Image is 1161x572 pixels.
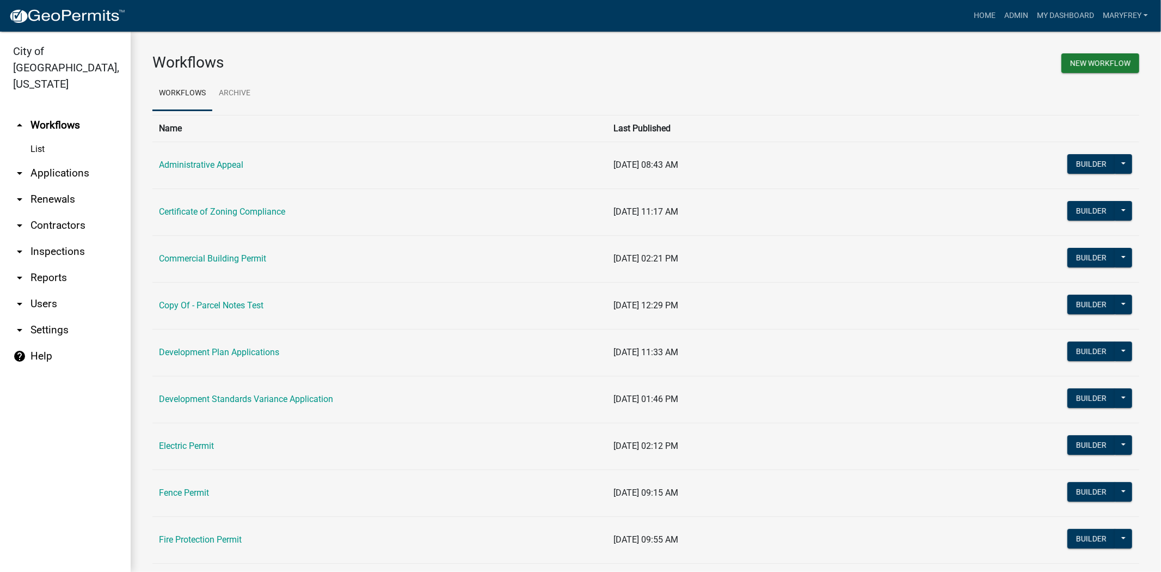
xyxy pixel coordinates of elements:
[159,534,242,545] a: Fire Protection Permit
[1098,5,1152,26] a: MaryFrey
[1067,248,1115,267] button: Builder
[212,76,257,111] a: Archive
[614,394,679,404] span: [DATE] 01:46 PM
[13,219,26,232] i: arrow_drop_down
[1067,154,1115,174] button: Builder
[159,347,279,357] a: Development Plan Applications
[13,193,26,206] i: arrow_drop_down
[159,206,285,217] a: Certificate of Zoning Compliance
[614,160,679,170] span: [DATE] 08:43 AM
[13,271,26,284] i: arrow_drop_down
[1067,201,1115,221] button: Builder
[1067,435,1115,455] button: Builder
[159,253,266,264] a: Commercial Building Permit
[159,160,243,170] a: Administrative Appeal
[1067,342,1115,361] button: Builder
[159,300,263,311] a: Copy Of - Parcel Notes Test
[13,167,26,180] i: arrow_drop_down
[159,441,214,451] a: Electric Permit
[969,5,1000,26] a: Home
[13,350,26,363] i: help
[607,115,948,142] th: Last Published
[152,115,607,142] th: Name
[13,119,26,132] i: arrow_drop_up
[1067,482,1115,502] button: Builder
[1000,5,1033,26] a: Admin
[159,394,333,404] a: Development Standards Variance Application
[614,441,679,451] span: [DATE] 02:12 PM
[13,324,26,337] i: arrow_drop_down
[614,300,679,311] span: [DATE] 12:29 PM
[13,297,26,311] i: arrow_drop_down
[1067,388,1115,408] button: Builder
[614,347,679,357] span: [DATE] 11:33 AM
[13,245,26,258] i: arrow_drop_down
[1067,295,1115,314] button: Builder
[614,206,679,217] span: [DATE] 11:17 AM
[1061,53,1139,73] button: New Workflow
[614,488,679,498] span: [DATE] 09:15 AM
[1067,529,1115,549] button: Builder
[614,253,679,264] span: [DATE] 02:21 PM
[152,53,638,72] h3: Workflows
[159,488,209,498] a: Fence Permit
[1033,5,1098,26] a: My Dashboard
[614,534,679,545] span: [DATE] 09:55 AM
[152,76,212,111] a: Workflows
